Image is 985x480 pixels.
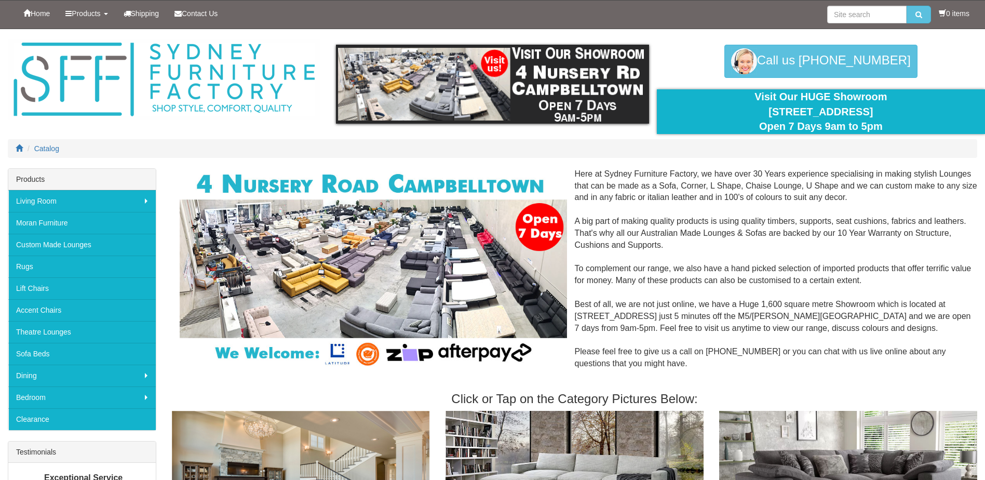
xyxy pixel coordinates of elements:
[8,299,156,321] a: Accent Chairs
[72,9,100,18] span: Products
[8,365,156,386] a: Dining
[172,392,977,406] h3: Click or Tap on the Category Pictures Below:
[8,256,156,277] a: Rugs
[8,277,156,299] a: Lift Chairs
[8,39,320,120] img: Sydney Furniture Factory
[336,45,649,124] img: showroom.gif
[172,168,977,382] div: Here at Sydney Furniture Factory, we have over 30 Years experience specialising in making stylish...
[665,89,977,134] div: Visit Our HUGE Showroom [STREET_ADDRESS] Open 7 Days 9am to 5pm
[180,168,566,370] img: Corner Modular Lounges
[8,169,156,190] div: Products
[16,1,58,26] a: Home
[8,343,156,365] a: Sofa Beds
[34,144,59,153] a: Catalog
[8,212,156,234] a: Moran Furniture
[8,386,156,408] a: Bedroom
[31,9,50,18] span: Home
[8,190,156,212] a: Living Room
[8,408,156,430] a: Clearance
[167,1,225,26] a: Contact Us
[131,9,159,18] span: Shipping
[58,1,115,26] a: Products
[8,321,156,343] a: Theatre Lounges
[8,234,156,256] a: Custom Made Lounges
[939,8,969,19] li: 0 items
[182,9,218,18] span: Contact Us
[827,6,907,23] input: Site search
[8,442,156,463] div: Testimonials
[116,1,167,26] a: Shipping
